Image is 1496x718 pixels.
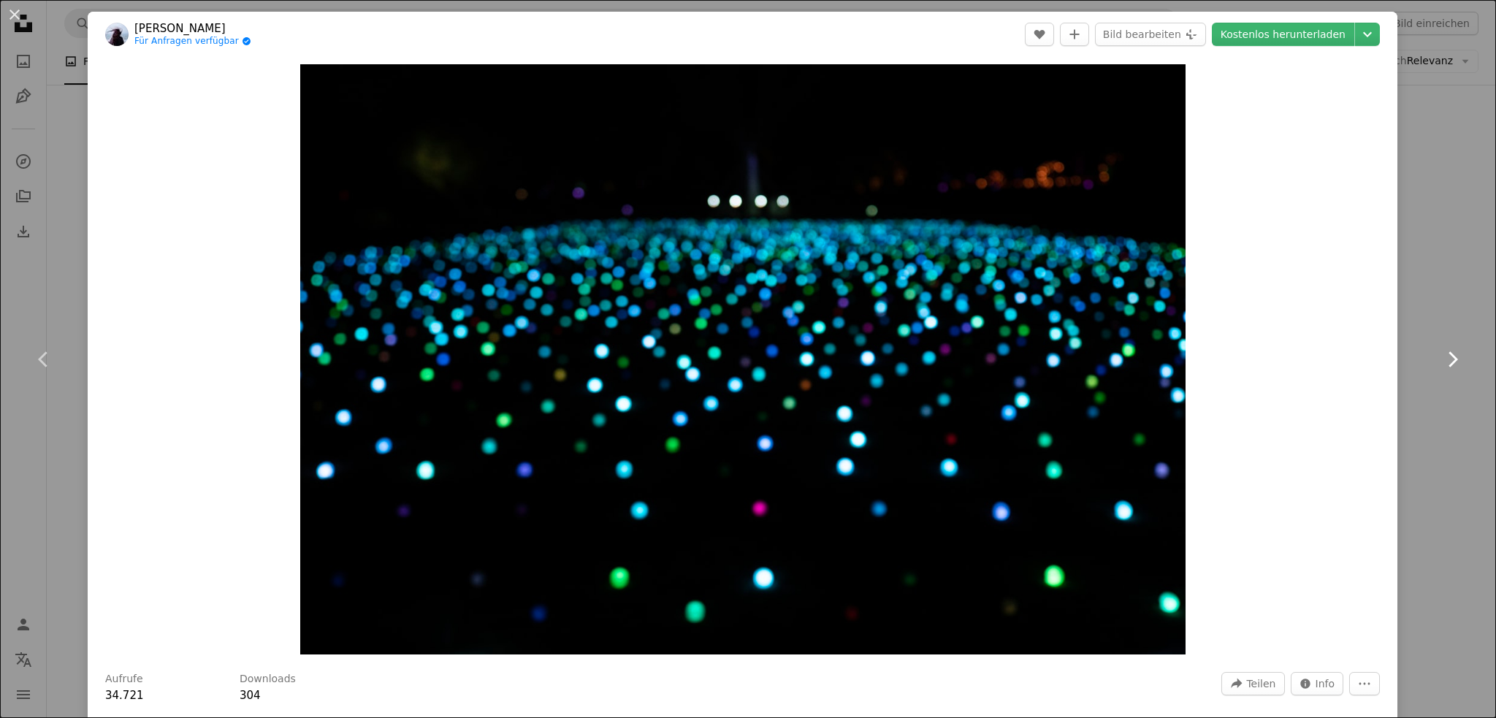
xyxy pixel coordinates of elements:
button: Zu Kollektion hinzufügen [1060,23,1089,46]
a: [PERSON_NAME] [134,21,251,36]
button: Weitere Aktionen [1349,672,1380,695]
img: Ein Feld voller bunter Lichter im Dunkeln [300,64,1186,654]
button: Gefällt mir [1025,23,1054,46]
button: Dieses Bild teilen [1221,672,1284,695]
span: 34.721 [105,689,144,702]
button: Dieses Bild heranzoomen [300,64,1186,654]
button: Bild bearbeiten [1095,23,1206,46]
img: Zum Profil von Susan Q Yin [105,23,129,46]
h3: Downloads [240,672,296,687]
a: Kostenlos herunterladen [1212,23,1354,46]
span: Teilen [1246,673,1275,695]
span: 304 [240,689,261,702]
h3: Aufrufe [105,672,143,687]
button: Statistiken zu diesem Bild [1291,672,1344,695]
a: Weiter [1408,289,1496,429]
span: Info [1316,673,1335,695]
a: Für Anfragen verfügbar [134,36,251,47]
button: Downloadgröße auswählen [1355,23,1380,46]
